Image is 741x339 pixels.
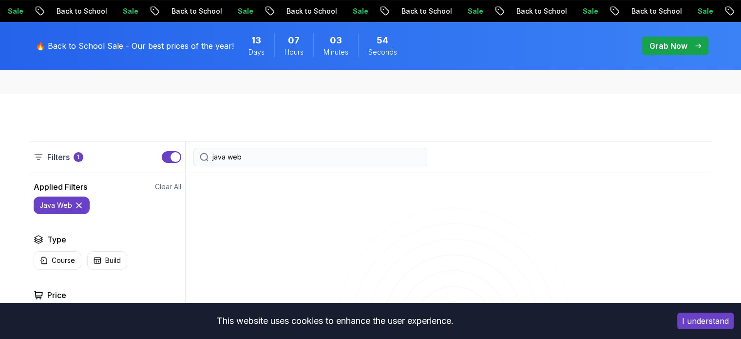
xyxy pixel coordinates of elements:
p: Sale [661,6,692,16]
span: 13 Days [251,34,261,47]
p: Filters [47,151,70,163]
h2: Applied Filters [34,181,87,193]
p: Sale [316,6,347,16]
span: Minutes [323,47,348,57]
span: 3 Minutes [330,34,342,47]
p: 🔥 Back to School Sale - Our best prices of the year! [36,40,234,52]
p: Sale [546,6,577,16]
p: Back to School [479,6,546,16]
p: 1 [77,153,79,161]
p: Sale [86,6,117,16]
button: java web [34,197,90,214]
div: This website uses cookies to enhance the user experience. [7,310,663,332]
button: Clear All [155,182,181,192]
span: Days [248,47,265,57]
p: Grab Now [649,40,687,52]
span: 7 Hours [288,34,300,47]
p: Course [52,256,75,265]
button: Build [87,251,127,270]
p: java web [39,200,72,210]
span: 54 Seconds [377,34,388,47]
h2: Type [47,234,66,245]
p: Back to School [19,6,86,16]
p: Build [105,256,121,265]
input: Search Java, React, Spring boot ... [212,152,421,162]
p: Back to School [594,6,661,16]
p: Sale [201,6,232,16]
button: Accept cookies [677,313,734,329]
span: Hours [285,47,304,57]
button: Course [34,251,81,270]
p: Back to School [249,6,316,16]
span: Seconds [368,47,397,57]
p: Sale [431,6,462,16]
h2: Price [47,289,66,301]
p: Back to School [134,6,201,16]
p: Back to School [364,6,431,16]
